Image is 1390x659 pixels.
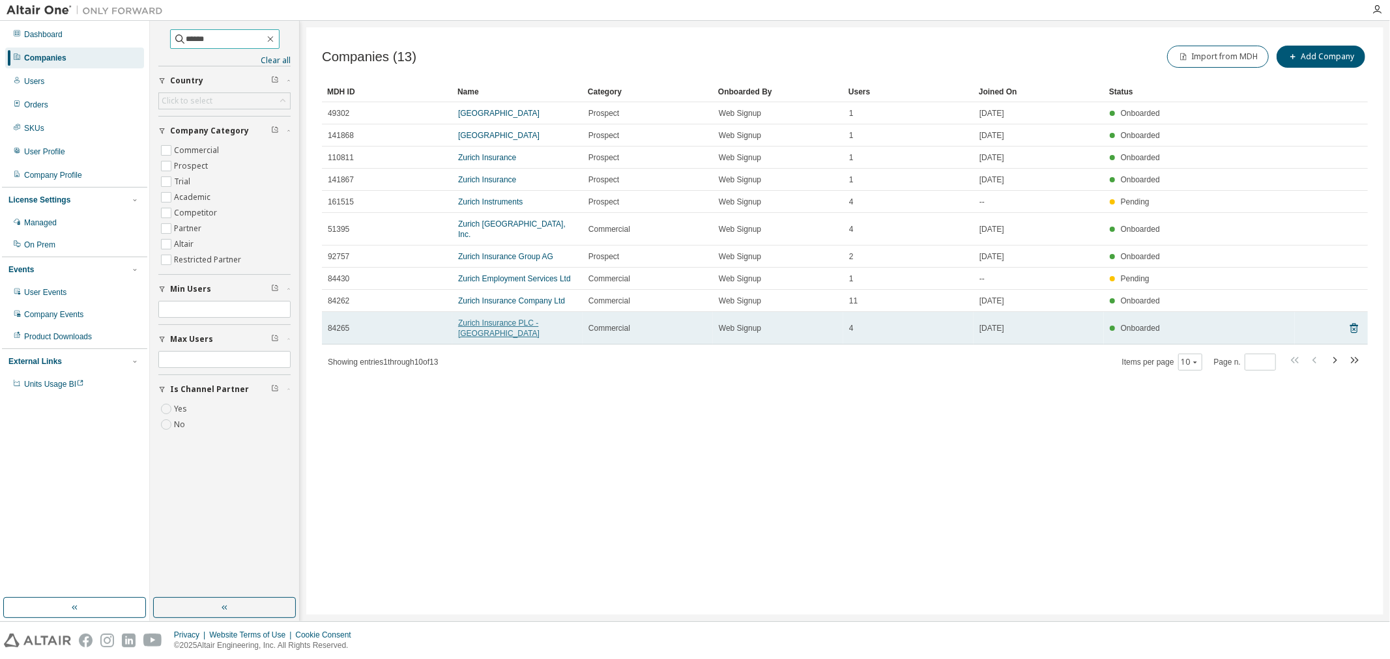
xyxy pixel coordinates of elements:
[979,152,1004,163] span: [DATE]
[979,323,1004,333] span: [DATE]
[100,634,114,647] img: instagram.svg
[458,318,540,338] a: Zurich Insurance PLC - [GEOGRAPHIC_DATA]
[849,251,854,262] span: 2
[209,630,295,640] div: Website Terms of Use
[719,175,761,185] span: Web Signup
[271,334,279,344] span: Clear filter
[588,130,619,141] span: Prospect
[158,275,291,303] button: Min Users
[719,197,761,207] span: Web Signup
[174,143,222,158] label: Commercial
[849,323,854,333] span: 4
[719,323,761,333] span: Web Signup
[328,175,354,185] span: 141867
[979,81,1099,102] div: Joined On
[24,29,63,40] div: Dashboard
[24,331,92,342] div: Product Downloads
[174,401,190,417] label: Yes
[174,252,244,268] label: Restricted Partner
[979,130,1004,141] span: [DATE]
[458,175,516,184] a: Zurich Insurance
[271,384,279,395] span: Clear filter
[174,640,359,651] p: © 2025 Altair Engineering, Inc. All Rights Reserved.
[849,175,854,185] span: 1
[170,334,213,344] span: Max Users
[1214,354,1276,371] span: Page n.
[588,224,630,234] span: Commercial
[588,323,630,333] span: Commercial
[458,131,540,140] a: [GEOGRAPHIC_DATA]
[8,356,62,367] div: External Links
[295,630,358,640] div: Cookie Consent
[24,217,57,228] div: Managed
[1121,175,1160,184] span: Onboarded
[979,251,1004,262] span: [DATE]
[170,284,211,294] span: Min Users
[457,81,577,102] div: Name
[170,384,249,395] span: Is Channel Partner
[24,240,55,250] div: On Prem
[4,634,71,647] img: altair_logo.svg
[24,123,44,133] div: SKUs
[979,224,1004,234] span: [DATE]
[1181,357,1199,367] button: 10
[458,296,565,305] a: Zurich Insurance Company Ltd
[1122,354,1202,371] span: Items per page
[719,152,761,163] span: Web Signup
[7,4,169,17] img: Altair One
[1121,324,1160,333] span: Onboarded
[24,287,66,298] div: User Events
[158,66,291,95] button: Country
[328,224,349,234] span: 51395
[328,130,354,141] span: 141868
[162,96,212,106] div: Click to select
[328,358,439,367] span: Showing entries 1 through 10 of 13
[24,380,84,389] span: Units Usage BI
[328,108,349,119] span: 49302
[1109,81,1290,102] div: Status
[1121,197,1150,206] span: Pending
[170,76,203,86] span: Country
[174,221,204,236] label: Partner
[458,219,566,239] a: Zurich [GEOGRAPHIC_DATA], Inc.
[328,296,349,306] span: 84262
[122,634,136,647] img: linkedin.svg
[719,130,761,141] span: Web Signup
[174,174,193,189] label: Trial
[159,93,290,109] div: Click to select
[24,309,83,320] div: Company Events
[8,264,34,275] div: Events
[458,252,553,261] a: Zurich Insurance Group AG
[327,81,447,102] div: MDH ID
[719,108,761,119] span: Web Signup
[158,375,291,404] button: Is Channel Partner
[979,108,1004,119] span: [DATE]
[174,630,209,640] div: Privacy
[174,205,220,221] label: Competitor
[1167,46,1269,68] button: Import from MDH
[174,417,188,432] label: No
[719,224,761,234] span: Web Signup
[979,197,985,207] span: --
[24,170,82,180] div: Company Profile
[24,147,65,157] div: User Profile
[588,251,619,262] span: Prospect
[458,109,540,118] a: [GEOGRAPHIC_DATA]
[588,197,619,207] span: Prospect
[849,224,854,234] span: 4
[719,273,761,284] span: Web Signup
[271,126,279,136] span: Clear filter
[1121,274,1150,283] span: Pending
[328,273,349,284] span: 84430
[1121,153,1160,162] span: Onboarded
[1121,252,1160,261] span: Onboarded
[458,153,516,162] a: Zurich Insurance
[1121,109,1160,118] span: Onboarded
[170,126,249,136] span: Company Category
[458,274,571,283] a: Zurich Employment Services Ltd
[979,175,1004,185] span: [DATE]
[158,55,291,66] a: Clear all
[849,197,854,207] span: 4
[849,130,854,141] span: 1
[174,189,213,205] label: Academic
